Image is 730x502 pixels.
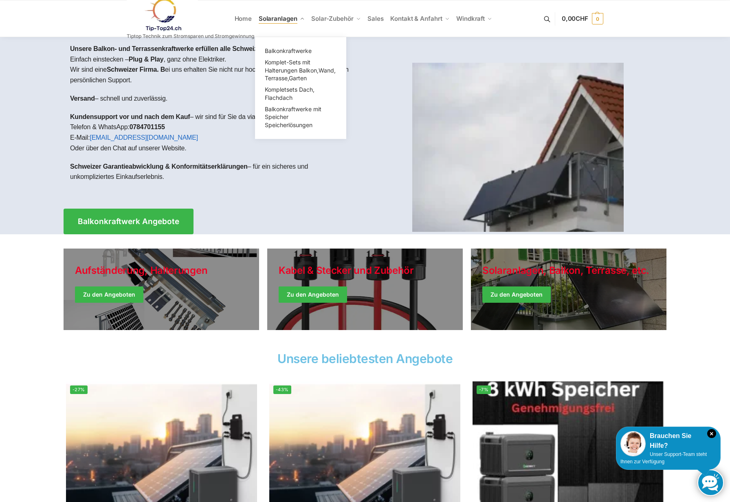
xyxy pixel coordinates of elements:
[265,106,321,128] span: Balkonkraftwerke mit Speicher Speicherlösungen
[107,66,165,73] strong: Schweizer Firma. B
[387,0,453,37] a: Kontakt & Anfahrt
[130,123,165,130] strong: 0784701155
[265,86,314,101] span: Kompletsets Dach, Flachdach
[620,431,716,451] div: Brauchen Sie Hilfe?
[70,45,304,52] strong: Unsere Balkon- und Terrassenkraftwerke erfüllen alle Schweizer Vorschriften.
[129,56,164,63] strong: Plug & Play
[620,451,707,465] span: Unser Support-Team steht Ihnen zur Verfügung
[260,103,341,131] a: Balkonkraftwerke mit Speicher Speicherlösungen
[412,63,624,232] img: Home 1
[259,15,297,22] span: Solaranlagen
[64,352,666,365] h2: Unsere beliebtesten Angebote
[367,15,384,22] span: Sales
[390,15,442,22] span: Kontakt & Anfahrt
[64,209,193,234] a: Balkonkraftwerk Angebote
[576,15,588,22] span: CHF
[70,93,358,104] p: – schnell und zuverlässig.
[311,15,354,22] span: Solar-Zubehör
[70,112,358,153] p: – wir sind für Sie da via: Telefon & WhatsApp: E-Mail: Oder über den Chat auf unserer Website.
[70,64,358,85] p: Wir sind eine ei uns erhalten Sie nicht nur hochwertige Produkte, sondern auch persönlichen Support.
[308,0,364,37] a: Solar-Zubehör
[453,0,496,37] a: Windkraft
[64,37,365,196] div: Einfach einstecken – , ganz ohne Elektriker.
[90,134,198,141] a: [EMAIL_ADDRESS][DOMAIN_NAME]
[260,45,341,57] a: Balkonkraftwerke
[64,249,259,330] a: Holiday Style
[562,15,588,22] span: 0,00
[70,161,358,182] p: – für ein sicheres und unkompliziertes Einkaufserlebnis.
[456,15,485,22] span: Windkraft
[265,47,312,54] span: Balkonkraftwerke
[70,113,190,120] strong: Kundensupport vor und nach dem Kauf
[471,249,666,330] a: Winter Jackets
[70,95,95,102] strong: Versand
[265,59,336,81] span: Komplet-Sets mit Halterungen Balkon,Wand, Terrasse,Garten
[562,7,603,31] a: 0,00CHF 0
[260,57,341,84] a: Komplet-Sets mit Halterungen Balkon,Wand, Terrasse,Garten
[78,218,179,225] span: Balkonkraftwerk Angebote
[70,163,248,170] strong: Schweizer Garantieabwicklung & Konformitätserklärungen
[364,0,387,37] a: Sales
[255,0,308,37] a: Solaranlagen
[620,431,646,456] img: Customer service
[707,429,716,438] i: Schließen
[260,84,341,103] a: Kompletsets Dach, Flachdach
[127,34,254,39] p: Tiptop Technik zum Stromsparen und Stromgewinnung
[592,13,603,24] span: 0
[267,249,463,330] a: Holiday Style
